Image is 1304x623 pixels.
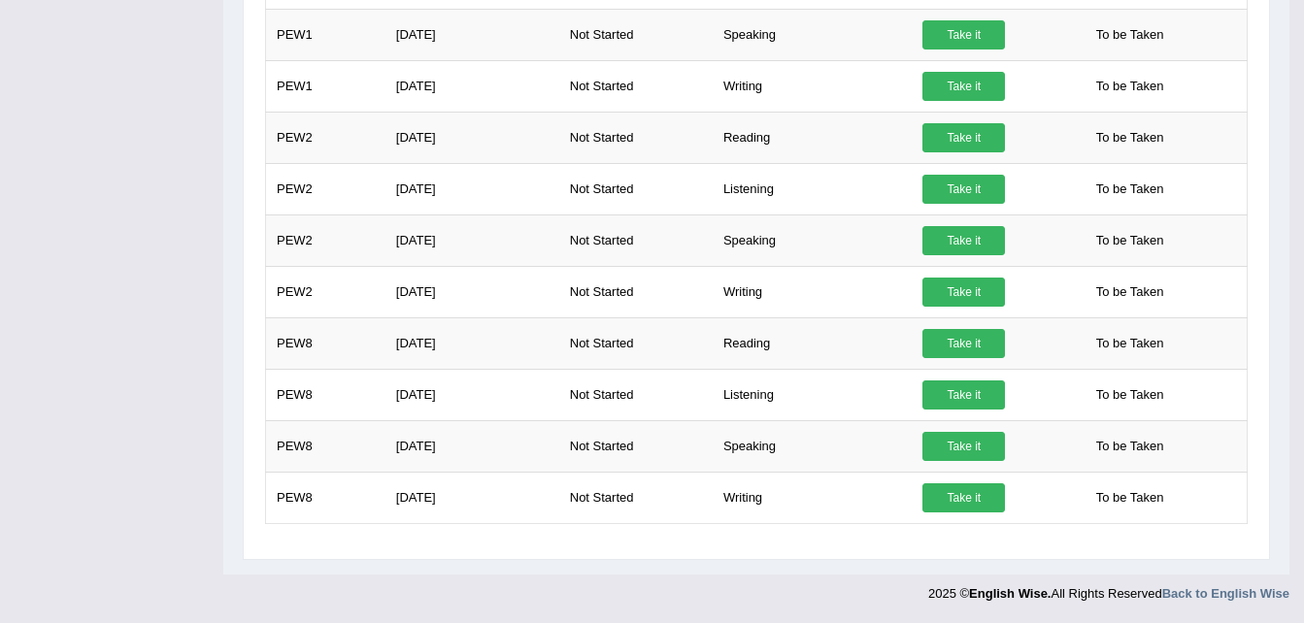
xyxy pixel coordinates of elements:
td: PEW2 [266,112,385,163]
a: Take it [922,329,1005,358]
td: Not Started [559,9,713,60]
span: To be Taken [1087,278,1174,307]
td: PEW8 [266,369,385,420]
span: To be Taken [1087,483,1174,512]
td: [DATE] [385,472,559,523]
td: Reading [713,112,912,163]
td: Writing [713,266,912,317]
a: Take it [922,123,1005,152]
span: To be Taken [1087,123,1174,152]
td: Not Started [559,317,713,369]
td: [DATE] [385,214,559,266]
td: Not Started [559,60,713,112]
td: Not Started [559,420,713,472]
td: PEW8 [266,420,385,472]
td: [DATE] [385,60,559,112]
a: Take it [922,226,1005,255]
td: Not Started [559,214,713,266]
span: To be Taken [1087,380,1174,410]
td: Not Started [559,472,713,523]
td: Speaking [713,9,912,60]
a: Take it [922,380,1005,410]
td: [DATE] [385,369,559,420]
a: Back to English Wise [1162,586,1289,601]
td: [DATE] [385,9,559,60]
td: Listening [713,163,912,214]
span: To be Taken [1087,329,1174,358]
td: [DATE] [385,266,559,317]
span: To be Taken [1087,226,1174,255]
td: Writing [713,472,912,523]
a: Take it [922,20,1005,49]
td: PEW2 [266,214,385,266]
td: Not Started [559,112,713,163]
td: PEW8 [266,472,385,523]
td: Not Started [559,369,713,420]
a: Take it [922,278,1005,307]
td: [DATE] [385,163,559,214]
td: Speaking [713,214,912,266]
td: Not Started [559,266,713,317]
a: Take it [922,483,1005,512]
td: Speaking [713,420,912,472]
div: 2025 © All Rights Reserved [928,574,1289,603]
td: PEW1 [266,9,385,60]
span: To be Taken [1087,175,1174,204]
td: Writing [713,60,912,112]
td: [DATE] [385,420,559,472]
a: Take it [922,432,1005,461]
a: Take it [922,175,1005,204]
span: To be Taken [1087,72,1174,101]
td: PEW1 [266,60,385,112]
a: Take it [922,72,1005,101]
span: To be Taken [1087,20,1174,49]
td: PEW8 [266,317,385,369]
strong: English Wise. [969,586,1051,601]
td: Listening [713,369,912,420]
td: [DATE] [385,112,559,163]
span: To be Taken [1087,432,1174,461]
td: PEW2 [266,163,385,214]
td: PEW2 [266,266,385,317]
td: [DATE] [385,317,559,369]
td: Not Started [559,163,713,214]
td: Reading [713,317,912,369]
